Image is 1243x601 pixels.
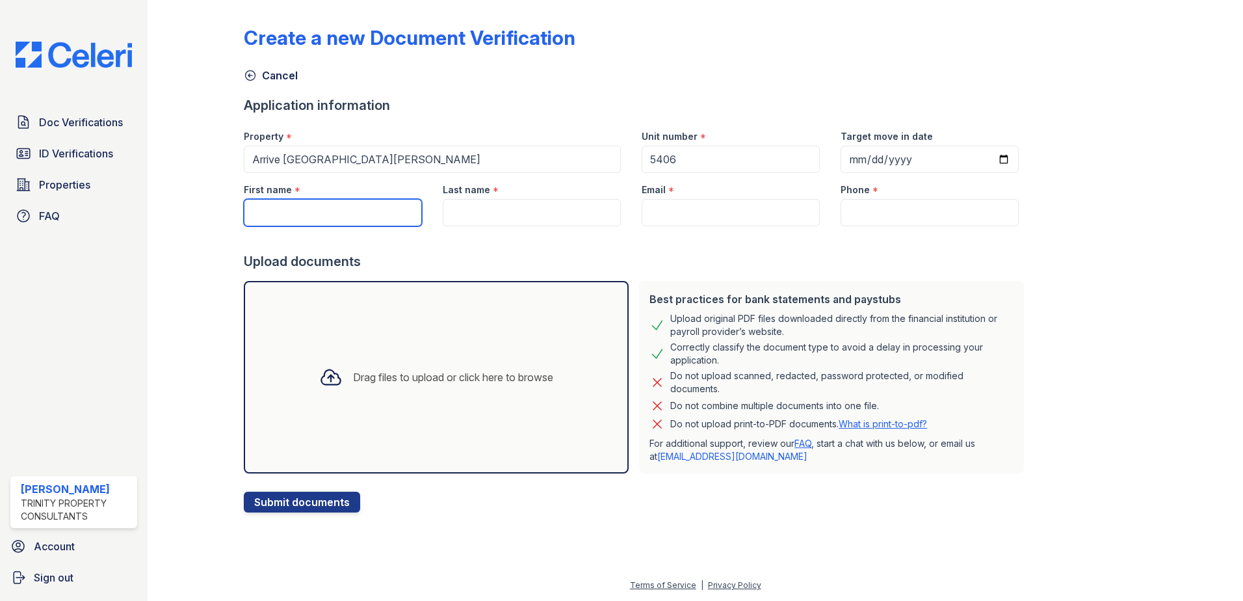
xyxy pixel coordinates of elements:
label: Target move in date [841,130,933,143]
a: Doc Verifications [10,109,137,135]
div: Trinity Property Consultants [21,497,132,523]
div: Drag files to upload or click here to browse [353,369,553,385]
span: Sign out [34,570,73,585]
a: Privacy Policy [708,580,761,590]
a: FAQ [10,203,137,229]
span: ID Verifications [39,146,113,161]
a: Properties [10,172,137,198]
label: Last name [443,183,490,196]
span: Doc Verifications [39,114,123,130]
div: Upload original PDF files downloaded directly from the financial institution or payroll provider’... [670,312,1014,338]
div: Do not combine multiple documents into one file. [670,398,879,414]
div: [PERSON_NAME] [21,481,132,497]
a: Account [5,533,142,559]
label: Email [642,183,666,196]
img: CE_Logo_Blue-a8612792a0a2168367f1c8372b55b34899dd931a85d93a1a3d3e32e68fde9ad4.png [5,42,142,68]
div: Upload documents [244,252,1029,271]
span: Properties [39,177,90,193]
div: Do not upload scanned, redacted, password protected, or modified documents. [670,369,1014,395]
span: FAQ [39,208,60,224]
p: For additional support, review our , start a chat with us below, or email us at [649,437,1014,463]
label: Property [244,130,283,143]
a: [EMAIL_ADDRESS][DOMAIN_NAME] [657,451,807,462]
label: Phone [841,183,870,196]
a: FAQ [794,438,811,449]
label: Unit number [642,130,698,143]
label: First name [244,183,292,196]
span: Account [34,539,75,554]
div: Create a new Document Verification [244,26,575,49]
p: Do not upload print-to-PDF documents. [670,418,927,431]
a: Terms of Service [630,580,696,590]
div: | [701,580,703,590]
a: ID Verifications [10,140,137,167]
div: Correctly classify the document type to avoid a delay in processing your application. [670,341,1014,367]
a: Sign out [5,565,142,591]
button: Submit documents [244,492,360,513]
div: Best practices for bank statements and paystubs [649,291,1014,307]
a: Cancel [244,68,298,83]
div: Application information [244,96,1029,114]
a: What is print-to-pdf? [839,418,927,429]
